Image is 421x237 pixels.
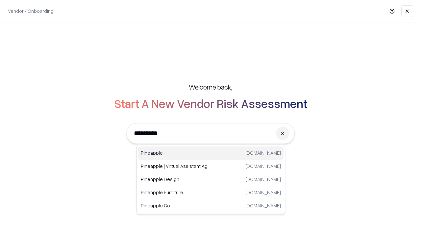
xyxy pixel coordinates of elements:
p: Pineapple | Virtual Assistant Agency [141,163,211,170]
p: [DOMAIN_NAME] [245,189,281,196]
p: Pineapple [141,149,211,156]
p: Pineapple Co [141,202,211,209]
p: Pineapple Design [141,176,211,183]
p: [DOMAIN_NAME] [245,149,281,156]
h5: Welcome back, [189,82,232,92]
p: [DOMAIN_NAME] [245,176,281,183]
h2: Start A New Vendor Risk Assessment [114,97,307,110]
p: Pineapple Furniture [141,189,211,196]
p: Vendor / Onboarding [8,8,54,14]
div: Suggestions [136,145,285,214]
p: [DOMAIN_NAME] [245,163,281,170]
p: [DOMAIN_NAME] [245,202,281,209]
